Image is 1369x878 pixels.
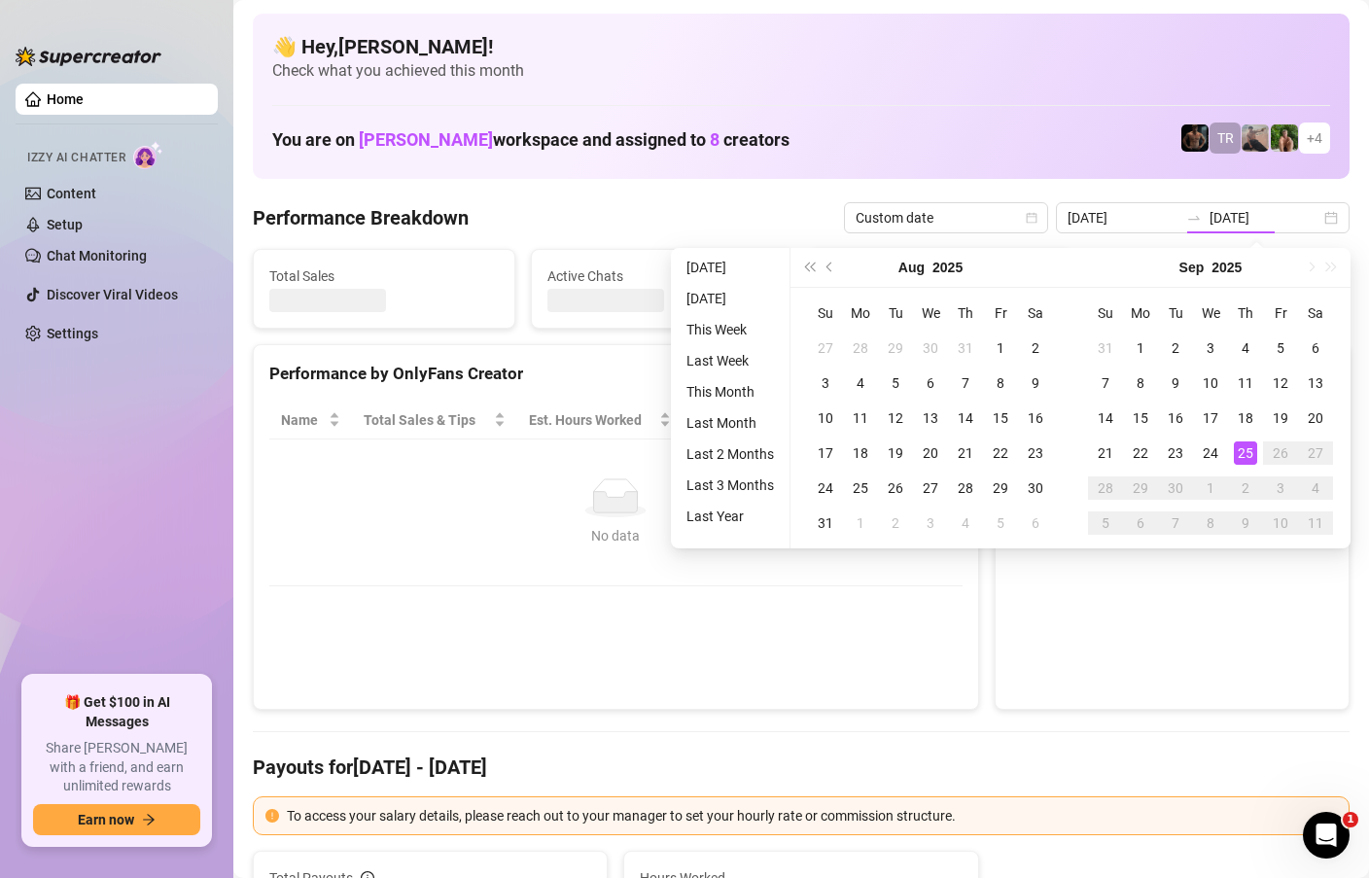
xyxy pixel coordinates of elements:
a: Home [47,91,84,107]
span: Custom date [856,203,1036,232]
span: Name [281,409,325,431]
span: Share [PERSON_NAME] with a friend, and earn unlimited rewards [33,739,200,796]
span: Total Sales & Tips [364,409,489,431]
img: Nathaniel [1271,124,1298,152]
span: Izzy AI Chatter [27,149,125,167]
span: Total Sales [269,265,499,287]
div: No data [289,525,943,546]
img: LC [1242,124,1269,152]
h1: You are on workspace and assigned to creators [272,129,790,151]
span: calendar [1026,212,1037,224]
div: Performance by OnlyFans Creator [269,361,963,387]
a: Content [47,186,96,201]
div: Sales by OnlyFans Creator [1011,361,1333,387]
img: AI Chatter [133,141,163,169]
input: End date [1210,207,1320,228]
span: Earn now [78,812,134,827]
h4: Performance Breakdown [253,204,469,231]
input: Start date [1068,207,1178,228]
div: To access your salary details, please reach out to your manager to set your hourly rate or commis... [287,805,1337,826]
iframe: Intercom live chat [1303,812,1350,859]
span: swap-right [1186,210,1202,226]
img: logo-BBDzfeDw.svg [16,47,161,66]
span: + 4 [1307,127,1322,149]
span: Chat Conversion [820,409,935,431]
th: Total Sales & Tips [352,402,516,439]
a: Chat Monitoring [47,248,147,263]
span: Active Chats [547,265,777,287]
span: 🎁 Get $100 in AI Messages [33,693,200,731]
th: Sales / Hour [683,402,808,439]
span: arrow-right [142,813,156,826]
th: Name [269,402,352,439]
h4: Payouts for [DATE] - [DATE] [253,754,1350,781]
span: TR [1217,127,1234,149]
a: Discover Viral Videos [47,287,178,302]
span: to [1186,210,1202,226]
span: Check what you achieved this month [272,60,1330,82]
span: 1 [1343,812,1358,827]
img: Trent [1181,124,1209,152]
span: [PERSON_NAME] [359,129,493,150]
span: exclamation-circle [265,809,279,823]
h4: 👋 Hey, [PERSON_NAME] ! [272,33,1330,60]
button: Earn nowarrow-right [33,804,200,835]
div: Est. Hours Worked [529,409,656,431]
th: Chat Conversion [808,402,963,439]
span: Messages Sent [825,265,1055,287]
a: Settings [47,326,98,341]
span: 8 [710,129,720,150]
span: Sales / Hour [694,409,781,431]
a: Setup [47,217,83,232]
